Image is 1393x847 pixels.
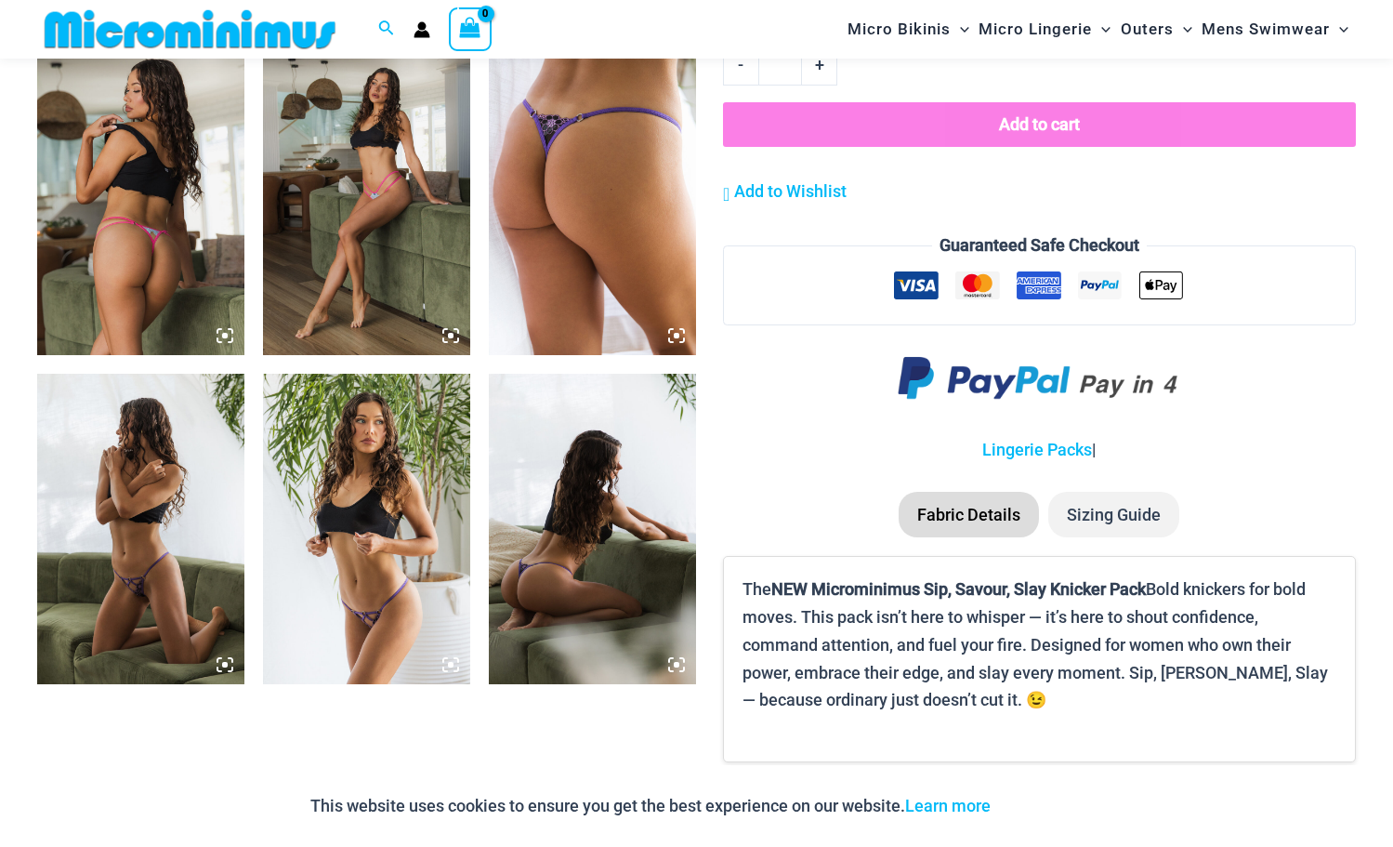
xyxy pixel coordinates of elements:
p: This website uses cookies to ensure you get the best experience on our website. [310,792,991,820]
img: Savour Cotton Candy 6035 Thong [263,44,470,355]
a: Learn more [905,796,991,815]
img: Slay Lavender Martini 6165 Thong [37,374,244,685]
img: Slay Lavender Martini 6165 Thong [489,374,696,685]
li: Fabric Details [899,492,1039,538]
a: Search icon link [378,18,395,41]
span: Micro Bikinis [848,6,951,53]
span: Menu Toggle [951,6,969,53]
img: Slay Lavender Martini 6165 Thong [263,374,470,685]
a: Micro LingerieMenu ToggleMenu Toggle [974,6,1115,53]
span: Add to Wishlist [734,181,847,201]
a: + [802,46,837,85]
button: Accept [1005,784,1084,828]
p: The Bold knickers for bold moves. This pack isn’t here to whisper — it’s here to shout confidence... [742,576,1336,714]
input: Product quantity [758,46,802,85]
span: Mens Swimwear [1202,6,1330,53]
a: View Shopping Cart, empty [449,7,492,50]
a: OutersMenu ToggleMenu Toggle [1116,6,1197,53]
a: Account icon link [414,21,430,38]
img: Savour Cotton Candy 6035 Thong [37,44,244,355]
a: Micro BikinisMenu ToggleMenu Toggle [843,6,974,53]
nav: Site Navigation [840,3,1356,56]
legend: Guaranteed Safe Checkout [932,232,1147,259]
span: Micro Lingerie [979,6,1092,53]
p: | [723,436,1356,464]
button: Add to cart [723,102,1356,147]
img: Slay Lavender Martini 6165 Thong [489,44,696,355]
img: MM SHOP LOGO FLAT [37,8,343,50]
span: Menu Toggle [1092,6,1110,53]
a: Add to Wishlist [723,178,847,205]
span: Menu Toggle [1174,6,1192,53]
span: Outers [1121,6,1174,53]
a: - [723,46,758,85]
span: Menu Toggle [1330,6,1348,53]
a: Mens SwimwearMenu ToggleMenu Toggle [1197,6,1353,53]
a: Lingerie Packs [982,440,1092,459]
li: Sizing Guide [1048,492,1179,538]
b: NEW Microminimus Sip, Savour, Slay Knicker Pack [771,579,1146,599]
